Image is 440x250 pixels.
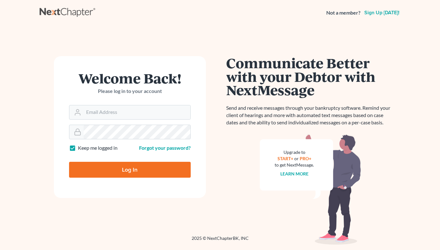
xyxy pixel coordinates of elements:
[69,71,191,85] h1: Welcome Back!
[84,105,190,119] input: Email Address
[226,56,394,97] h1: Communicate Better with your Debtor with NextMessage
[40,235,401,247] div: 2025 © NextChapterBK, INC
[363,10,401,15] a: Sign up [DATE]!
[300,156,311,161] a: PRO+
[226,104,394,126] p: Send and receive messages through your bankruptcy software. Remind your client of hearings and mo...
[326,9,360,16] strong: Not a member?
[139,145,191,151] a: Forgot your password?
[280,171,309,176] a: Learn more
[294,156,299,161] span: or
[277,156,293,161] a: START+
[78,144,118,152] label: Keep me logged in
[275,162,314,168] div: to get NextMessage.
[69,88,191,95] p: Please log in to your account
[275,149,314,155] div: Upgrade to
[260,134,361,245] img: nextmessage_bg-59042aed3d76b12b5cd301f8e5b87938c9018125f34e5fa2b7a6b67550977c72.svg
[69,162,191,178] input: Log In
